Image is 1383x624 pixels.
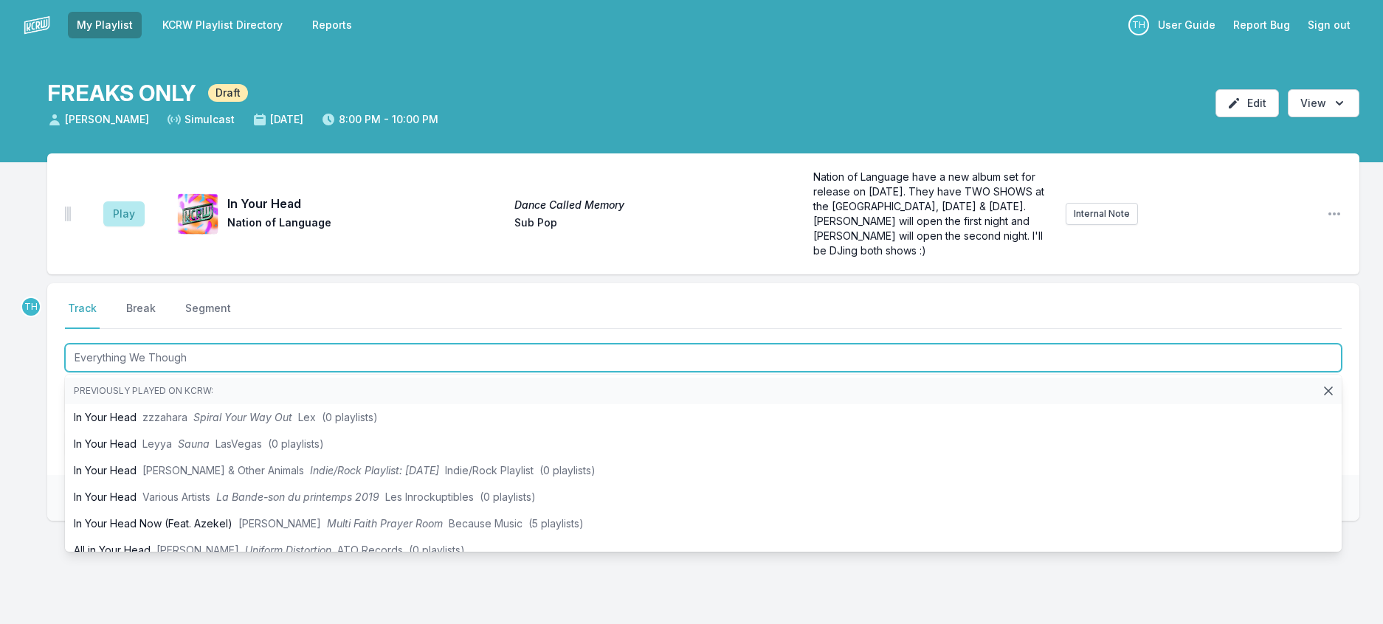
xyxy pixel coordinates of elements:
[47,80,196,106] h1: FREAKS ONLY
[480,490,536,503] span: (0 playlists)
[215,437,262,450] span: LasVegas
[1299,12,1359,38] button: Sign out
[103,201,145,226] button: Play
[514,215,793,233] span: Sub Pop
[65,378,1342,404] li: Previously played on KCRW:
[1128,15,1149,35] p: Travis Holcombe
[268,437,324,450] span: (0 playlists)
[21,297,41,317] p: Travis Holcombe
[167,112,235,127] span: Simulcast
[65,404,1342,431] li: In Your Head
[142,490,210,503] span: Various Artists
[47,112,149,127] span: [PERSON_NAME]
[182,301,234,329] button: Segment
[65,484,1342,510] li: In Your Head
[193,411,292,423] span: Spiral Your Way Out
[238,517,321,530] span: [PERSON_NAME]
[65,431,1342,457] li: In Your Head
[539,464,596,476] span: (0 playlists)
[154,12,292,38] a: KCRW Playlist Directory
[1215,89,1279,117] button: Edit
[310,464,439,476] span: Indie/Rock Playlist: [DATE]
[65,510,1342,537] li: In Your Head Now (Feat. Azekel)
[449,517,522,530] span: Because Music
[65,537,1342,564] li: All in Your Head
[327,517,443,530] span: Multi Faith Prayer Room
[68,12,142,38] a: My Playlist
[216,490,379,503] span: La Bande-son du printemps 2019
[528,517,584,530] span: (5 playlists)
[65,344,1342,372] input: Track Title
[303,12,361,38] a: Reports
[24,12,50,38] img: logo-white-87cec1fa9cbef997252546196dc51331.png
[65,301,100,329] button: Track
[1288,89,1359,117] button: Open options
[385,490,474,503] span: Les Inrockuptibles
[208,84,248,102] span: Draft
[514,198,793,212] span: Dance Called Memory
[227,195,506,212] span: In Your Head
[252,112,303,127] span: [DATE]
[177,193,218,235] img: Dance Called Memory
[321,112,438,127] span: 8:00 PM - 10:00 PM
[298,411,316,423] span: Lex
[1327,207,1342,221] button: Open playlist item options
[142,411,187,423] span: zzzahara
[178,437,210,450] span: Sauna
[322,411,378,423] span: (0 playlists)
[337,544,403,556] span: ATO Records
[65,457,1342,484] li: In Your Head
[245,544,331,556] span: Uniform Distortion
[813,170,1047,257] span: Nation of Language have a new album set for release on [DATE]. They have TWO SHOWS at the [GEOGRA...
[1149,12,1224,38] a: User Guide
[156,544,239,556] span: [PERSON_NAME]
[142,464,304,476] span: [PERSON_NAME] & Other Animals
[65,207,71,221] img: Drag Handle
[445,464,534,476] span: Indie/Rock Playlist
[1224,12,1299,38] a: Report Bug
[409,544,465,556] span: (0 playlists)
[1066,203,1138,225] button: Internal Note
[227,215,506,233] span: Nation of Language
[123,301,159,329] button: Break
[142,437,172,450] span: Leyya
